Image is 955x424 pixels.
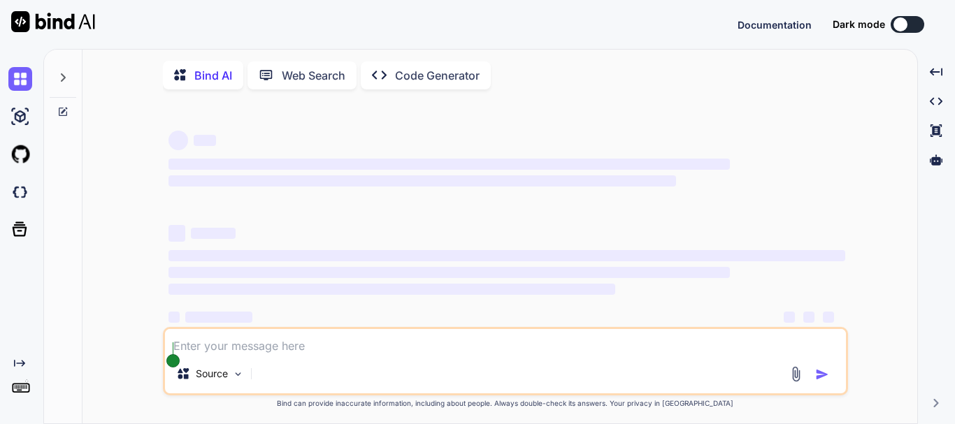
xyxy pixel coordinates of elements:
p: Bind AI [194,67,232,84]
span: ‌ [168,131,188,150]
span: ‌ [168,175,676,187]
p: Bind can provide inaccurate information, including about people. Always double-check its answers.... [163,398,848,409]
img: attachment [788,366,804,382]
span: ‌ [168,267,730,278]
span: ‌ [168,159,730,170]
img: Bind AI [11,11,95,32]
img: githubLight [8,142,32,166]
img: Pick Models [232,368,244,380]
span: ‌ [191,228,236,239]
span: ‌ [168,225,185,242]
span: Dark mode [833,17,885,31]
p: Source [196,367,228,381]
p: Web Search [282,67,345,84]
span: ‌ [784,312,795,323]
span: ‌ [168,250,845,261]
span: ‌ [823,312,834,323]
img: chat [8,67,32,91]
button: Documentation [738,17,812,32]
span: ‌ [168,312,180,323]
img: icon [815,367,829,381]
img: darkCloudIdeIcon [8,180,32,204]
span: Documentation [738,19,812,31]
span: ‌ [194,135,216,146]
img: ai-studio [8,105,32,129]
span: ‌ [185,312,252,323]
span: ‌ [168,284,615,295]
p: Code Generator [395,67,480,84]
span: ‌ [803,312,814,323]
